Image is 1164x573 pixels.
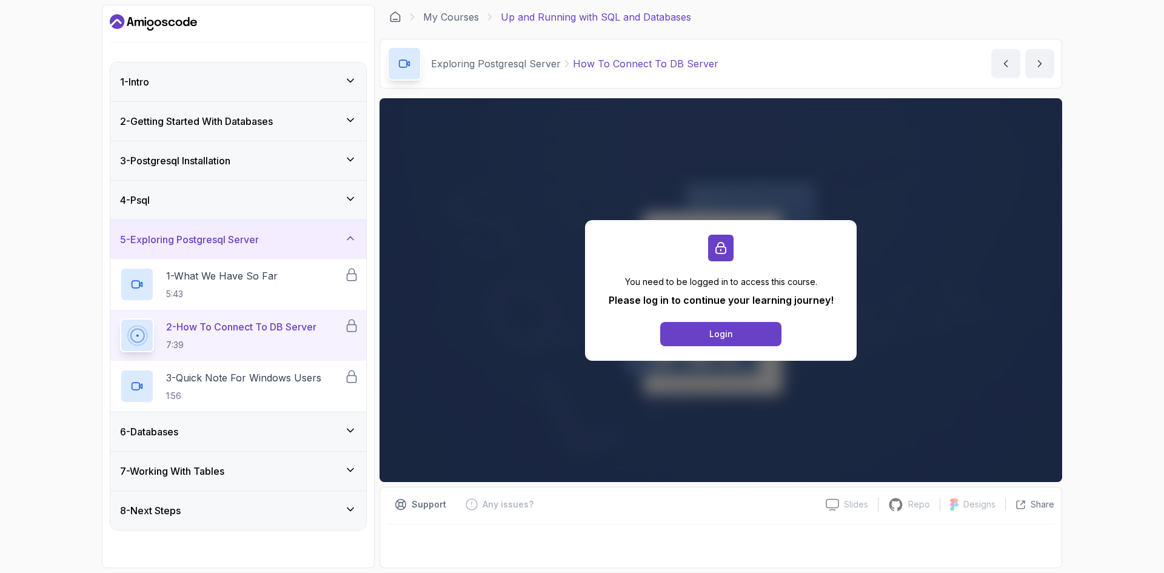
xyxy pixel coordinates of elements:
p: Up and Running with SQL and Databases [501,10,691,24]
button: 3-Postgresql Installation [110,141,366,180]
button: 5-Exploring Postgresql Server [110,220,366,259]
h3: 3 - Postgresql Installation [120,153,230,168]
p: 2 - How To Connect To DB Server [166,320,316,334]
p: Support [412,498,446,511]
p: Exploring Postgresql Server [431,56,561,71]
button: 3-Quick Note For Windows Users1:56 [120,369,356,403]
p: Share [1031,498,1054,511]
div: Login [709,328,733,340]
button: 4-Psql [110,181,366,219]
h3: 5 - Exploring Postgresql Server [120,232,259,247]
p: 1 - What We Have So Far [166,269,278,283]
a: My Courses [423,10,479,24]
p: Please log in to continue your learning journey! [609,293,834,307]
button: 2-How To Connect To DB Server7:39 [120,318,356,352]
p: 5:43 [166,288,278,300]
p: 3 - Quick Note For Windows Users [166,370,321,385]
h3: 8 - Next Steps [120,503,181,518]
button: 8-Next Steps [110,491,366,530]
h3: 1 - Intro [120,75,149,89]
button: Support button [387,495,453,514]
button: 6-Databases [110,412,366,451]
p: Repo [908,498,930,511]
h3: 6 - Databases [120,424,178,439]
button: next content [1025,49,1054,78]
p: Any issues? [483,498,533,511]
p: 1:56 [166,390,321,402]
button: 2-Getting Started With Databases [110,102,366,141]
button: 7-Working With Tables [110,452,366,491]
h3: 4 - Psql [120,193,150,207]
p: How To Connect To DB Server [573,56,718,71]
h3: 2 - Getting Started With Databases [120,114,273,129]
a: Dashboard [389,11,401,23]
p: 7:39 [166,339,316,351]
button: Share [1005,498,1054,511]
button: 1-What We Have So Far5:43 [120,267,356,301]
button: Login [660,322,781,346]
button: 1-Intro [110,62,366,101]
a: Dashboard [110,13,197,32]
p: Slides [844,498,868,511]
p: You need to be logged in to access this course. [609,276,834,288]
h3: 7 - Working With Tables [120,464,224,478]
button: previous content [991,49,1020,78]
p: Designs [963,498,995,511]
